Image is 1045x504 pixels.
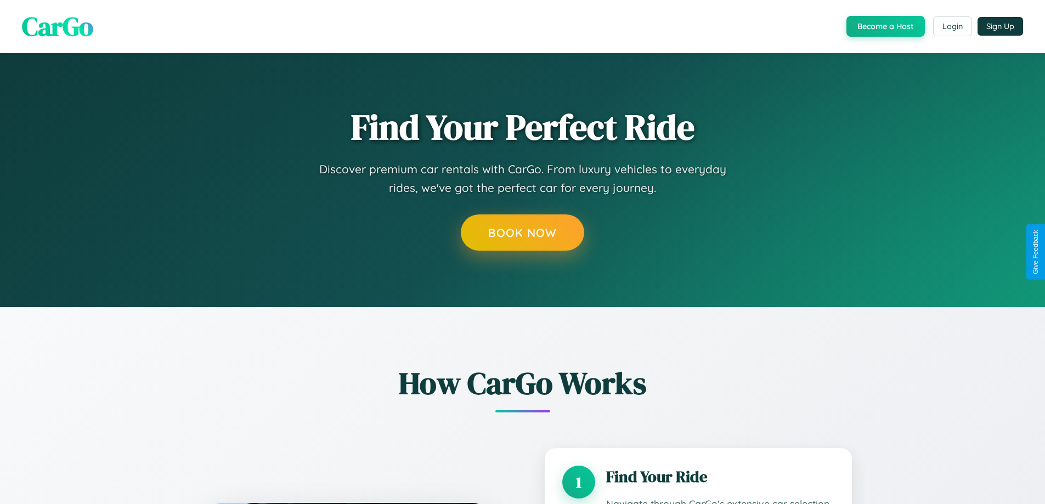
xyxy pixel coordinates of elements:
[22,8,93,44] span: CarGo
[606,466,834,488] h3: Find Your Ride
[1032,230,1040,274] div: Give Feedback
[461,214,584,251] button: Book Now
[846,16,925,37] button: Become a Host
[562,466,595,499] div: 1
[194,362,852,404] h2: How CarGo Works
[933,16,972,36] button: Login
[351,108,694,146] h1: Find Your Perfect Ride
[978,17,1023,36] button: Sign Up
[303,160,742,197] p: Discover premium car rentals with CarGo. From luxury vehicles to everyday rides, we've got the pe...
